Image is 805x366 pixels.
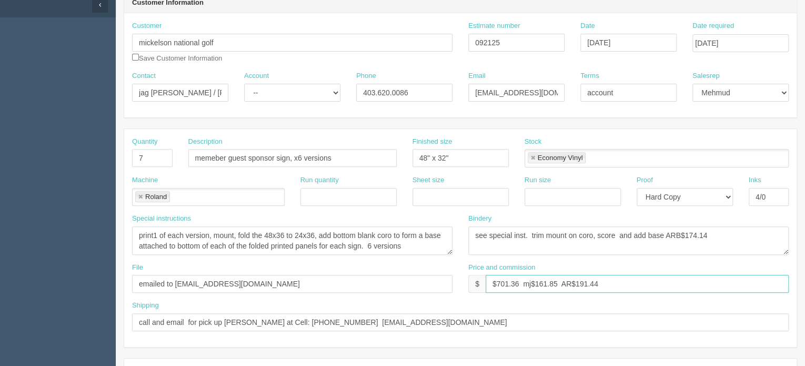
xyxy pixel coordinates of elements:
label: Contact [132,71,156,81]
label: Estimate number [468,21,520,31]
label: Bindery [468,214,491,224]
label: Description [188,137,223,147]
label: Sheet size [412,175,445,185]
label: Stock [525,137,542,147]
label: Inks [749,175,761,185]
div: $ [468,275,486,293]
label: Shipping [132,301,159,311]
div: Economy Vinyl [538,154,583,161]
label: Special instructions [132,214,191,224]
label: Machine [132,175,158,185]
label: Salesrep [692,71,719,81]
label: File [132,263,143,273]
label: Date [580,21,595,31]
div: Save Customer Information [132,21,452,63]
div: Roland [145,193,167,200]
label: Quantity [132,137,157,147]
label: Proof [637,175,653,185]
textarea: print1 of each version, mount, fold the 48x36 to 24x36, add bottom blank coro to form a base atta... [132,226,452,255]
label: Finished size [412,137,452,147]
label: Run size [525,175,551,185]
label: Phone [356,71,376,81]
textarea: see special inst. trim mount on coro, score and add base ARB$52.21 [468,226,789,255]
label: Price and commission [468,263,535,273]
label: Account [244,71,269,81]
label: Run quantity [300,175,339,185]
label: Date required [692,21,734,31]
input: Enter customer name [132,34,452,52]
label: Customer [132,21,162,31]
label: Terms [580,71,599,81]
label: Email [468,71,486,81]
